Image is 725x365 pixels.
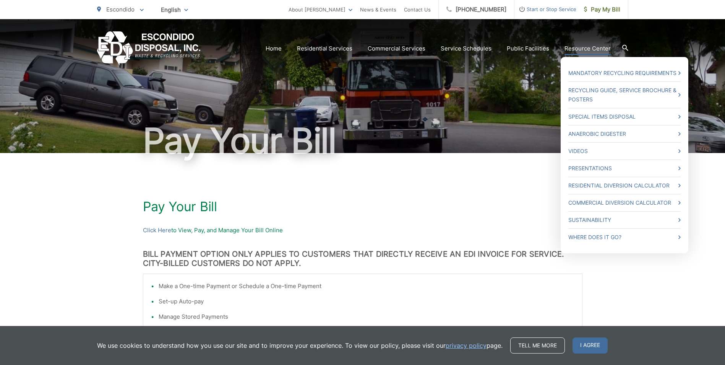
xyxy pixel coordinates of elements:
[97,122,628,160] h1: Pay Your Bill
[568,68,681,78] a: Mandatory Recycling Requirements
[159,312,574,321] li: Manage Stored Payments
[404,5,431,14] a: Contact Us
[266,44,282,53] a: Home
[97,341,503,350] p: We use cookies to understand how you use our site and to improve your experience. To view our pol...
[368,44,425,53] a: Commercial Services
[568,112,681,121] a: Special Items Disposal
[441,44,491,53] a: Service Schedules
[155,3,194,16] span: English
[568,215,681,225] a: Sustainability
[568,233,681,242] a: Where Does it Go?
[568,181,681,190] a: Residential Diversion Calculator
[143,199,582,214] h1: Pay Your Bill
[289,5,352,14] a: About [PERSON_NAME]
[360,5,396,14] a: News & Events
[159,282,574,291] li: Make a One-time Payment or Schedule a One-time Payment
[568,147,681,156] a: Videos
[143,226,171,235] a: Click Here
[446,341,487,350] a: privacy policy
[106,6,135,13] span: Escondido
[573,337,608,354] span: I agree
[507,44,549,53] a: Public Facilities
[159,297,574,306] li: Set-up Auto-pay
[143,226,582,235] p: to View, Pay, and Manage Your Bill Online
[564,44,611,53] a: Resource Center
[97,31,201,65] a: EDCD logo. Return to the homepage.
[584,5,620,14] span: Pay My Bill
[568,86,681,104] a: Recycling Guide, Service Brochure & Posters
[568,198,681,207] a: Commercial Diversion Calculator
[143,249,582,268] h3: BILL PAYMENT OPTION ONLY APPLIES TO CUSTOMERS THAT DIRECTLY RECEIVE AN EDI INVOICE FOR SERVICE. C...
[568,129,681,139] a: Anaerobic Digester
[568,164,681,173] a: Presentations
[510,337,565,354] a: Tell me more
[297,44,352,53] a: Residential Services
